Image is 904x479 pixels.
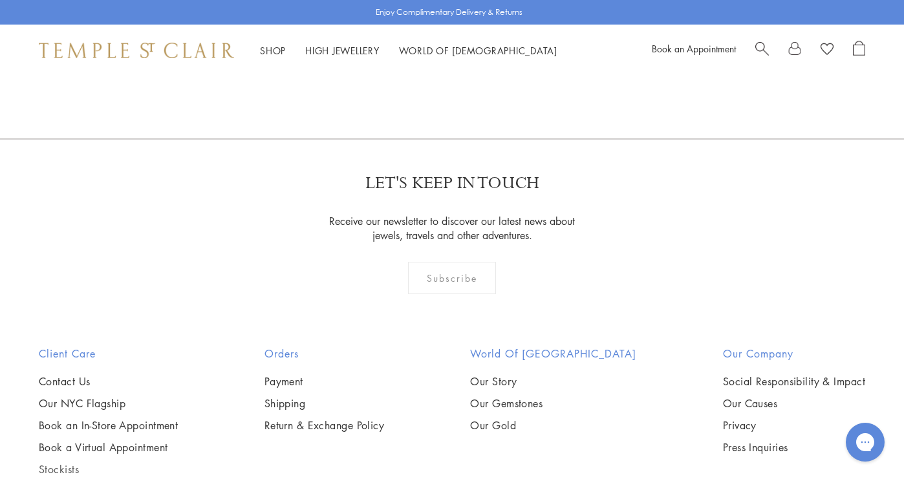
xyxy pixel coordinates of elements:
[264,374,385,389] a: Payment
[470,346,636,361] h2: World of [GEOGRAPHIC_DATA]
[399,44,557,57] a: World of [DEMOGRAPHIC_DATA]World of [DEMOGRAPHIC_DATA]
[264,418,385,432] a: Return & Exchange Policy
[470,396,636,410] a: Our Gemstones
[723,374,865,389] a: Social Responsibility & Impact
[408,262,497,294] div: Subscribe
[470,418,636,432] a: Our Gold
[39,418,178,432] a: Book an In-Store Appointment
[260,44,286,57] a: ShopShop
[365,172,539,195] p: LET'S KEEP IN TOUCH
[376,6,522,19] p: Enjoy Complimentary Delivery & Returns
[39,462,178,476] a: Stockists
[853,41,865,60] a: Open Shopping Bag
[39,440,178,454] a: Book a Virtual Appointment
[39,374,178,389] a: Contact Us
[264,346,385,361] h2: Orders
[755,41,769,60] a: Search
[723,396,865,410] a: Our Causes
[652,42,736,55] a: Book an Appointment
[260,43,557,59] nav: Main navigation
[39,43,234,58] img: Temple St. Clair
[821,41,834,60] a: View Wishlist
[723,440,865,454] a: Press Inquiries
[39,396,178,410] a: Our NYC Flagship
[264,396,385,410] a: Shipping
[839,418,891,466] iframe: Gorgias live chat messenger
[470,374,636,389] a: Our Story
[39,346,178,361] h2: Client Care
[321,214,583,242] p: Receive our newsletter to discover our latest news about jewels, travels and other adventures.
[305,44,380,57] a: High JewelleryHigh Jewellery
[723,346,865,361] h2: Our Company
[723,418,865,432] a: Privacy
